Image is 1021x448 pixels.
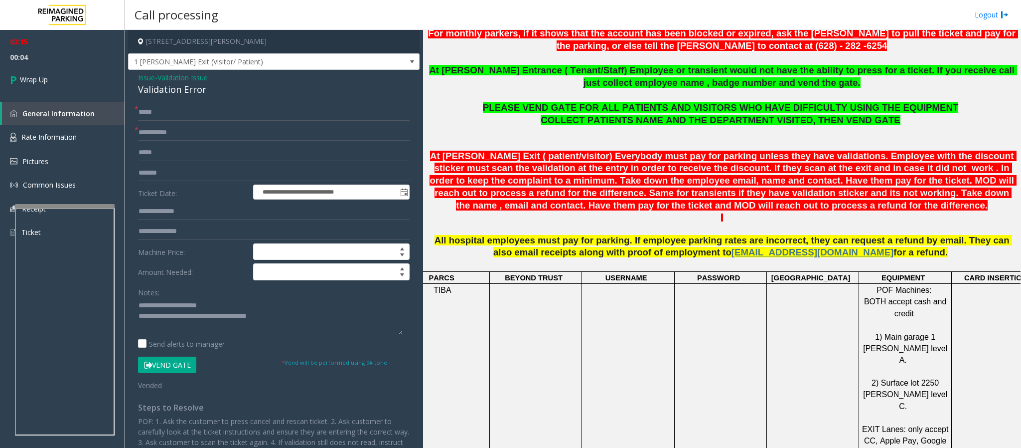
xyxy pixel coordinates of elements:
label: Notes: [138,284,159,298]
img: 'icon' [10,228,16,237]
a: [EMAIL_ADDRESS][DOMAIN_NAME] [731,249,893,257]
span: BOTH accept cash and credit [864,297,949,317]
h4: [STREET_ADDRESS][PERSON_NAME] [128,30,420,53]
span: At [PERSON_NAME] Exit ( patient/visitor) Everybody must pay for parking unless they have validati... [430,151,1017,211]
span: - [155,73,208,82]
span: PLEASE VEND GATE FOR ALL PATIENTS AND VISITORS WHO HAVE DIFFICULTY USING THE EQUIPMENT [483,102,959,113]
span: Increase value [395,244,409,252]
span: for a refund. [893,247,948,257]
span: Rate Information [21,132,77,142]
a: Logout [975,9,1009,20]
button: Vend Gate [138,357,196,374]
span: [GEOGRAPHIC_DATA] [771,274,851,282]
label: Send alerts to manager [138,339,225,349]
span: 1 [PERSON_NAME] Exit (Visitor/ Patient) [129,54,361,70]
img: 'icon' [10,158,17,165]
label: Machine Price: [136,243,251,260]
img: 'icon' [10,110,17,117]
font: For monthly parkers, if it shows that the account has been blocked or expired, ask the [PERSON_NA... [428,28,1018,51]
span: Validation Issue [157,72,208,83]
span: EQUIPMENT [881,274,925,282]
span: BEYOND TRUST [505,274,563,282]
span: Vended [138,381,162,390]
img: 'icon' [10,206,17,212]
span: Increase value [395,264,409,272]
img: logout [1001,9,1009,20]
span: Toggle popup [398,185,409,199]
span: PASSWORD [697,274,740,282]
img: 'icon' [10,133,16,142]
a: General Information [2,102,125,125]
span: Decrease value [395,272,409,280]
span: COLLECT PATIENTS NAME AND THE DEPARTMENT VISITED, THEN VEND GATE [541,115,900,125]
span: 2) Surface lot 2250 [PERSON_NAME] level C. [863,379,949,411]
span: Common Issues [23,180,76,190]
span: All hospital employees must pay for parking. If employee parking rates are incorrect, they can re... [435,235,1012,258]
span: Issue [138,72,155,83]
h4: Steps to Resolve [138,403,410,413]
span: 1) Main garage 1 [PERSON_NAME] level A. [863,333,949,365]
div: Validation Error [138,83,410,96]
span: [EMAIL_ADDRESS][DOMAIN_NAME] [731,247,893,257]
span: TIBA [434,286,451,294]
img: 'icon' [10,181,18,189]
span: POF Machines: [876,286,931,294]
span: Wrap Up [20,74,48,85]
span: At [PERSON_NAME] Entrance ( Tenant/Staff) Employee or transient would not have the ability to pre... [429,65,1017,88]
h3: Call processing [130,2,223,27]
small: Vend will be performed using 9# tone [282,359,387,366]
span: General Information [22,109,95,118]
span: Pictures [22,157,48,166]
label: Ticket Date: [136,185,251,200]
label: Amount Needed: [136,263,251,280]
span: Decrease value [395,252,409,260]
span: USERNAME [605,274,647,282]
span: PARCS [429,274,454,282]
